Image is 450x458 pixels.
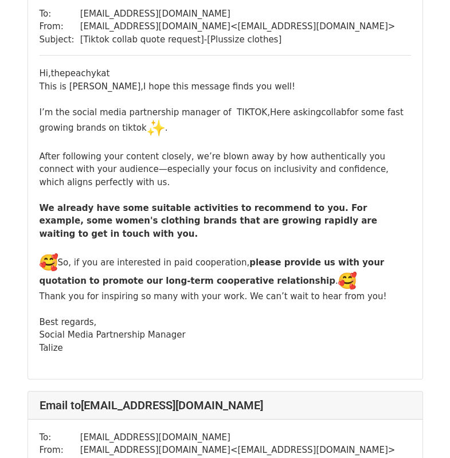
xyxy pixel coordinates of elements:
[40,33,80,46] td: Subject:
[40,67,411,93] div: Hi,thepeachykat This is [PERSON_NAME],I hope this message finds you well!
[40,253,58,272] img: 🥰
[393,403,450,458] iframe: Chat Widget
[80,444,396,457] td: [EMAIL_ADDRESS][DOMAIN_NAME] < [EMAIL_ADDRESS][DOMAIN_NAME] >
[338,272,357,290] img: 🥰
[40,20,80,33] td: From:
[80,431,396,444] td: [EMAIL_ADDRESS][DOMAIN_NAME]
[40,93,411,354] div: I’m the social media partnership manager of TIKTOK,Here asking for some fast growing brands on ti...
[393,403,450,458] div: 聊天小组件
[321,107,346,118] span: collab
[40,431,80,444] td: To:
[80,20,396,33] td: [EMAIL_ADDRESS][DOMAIN_NAME] < [EMAIL_ADDRESS][DOMAIN_NAME] >
[40,444,80,457] td: From:
[147,119,165,137] img: ✨
[40,398,411,412] h4: Email to [EMAIL_ADDRESS][DOMAIN_NAME]
[80,33,396,46] td: [Tiktok collab quote request]-[Plussize clothes]
[40,203,377,239] b: We already have some suitable activities to recommend to you. For example, some women's clothing ...
[40,7,80,21] td: To:
[80,7,396,21] td: [EMAIL_ADDRESS][DOMAIN_NAME]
